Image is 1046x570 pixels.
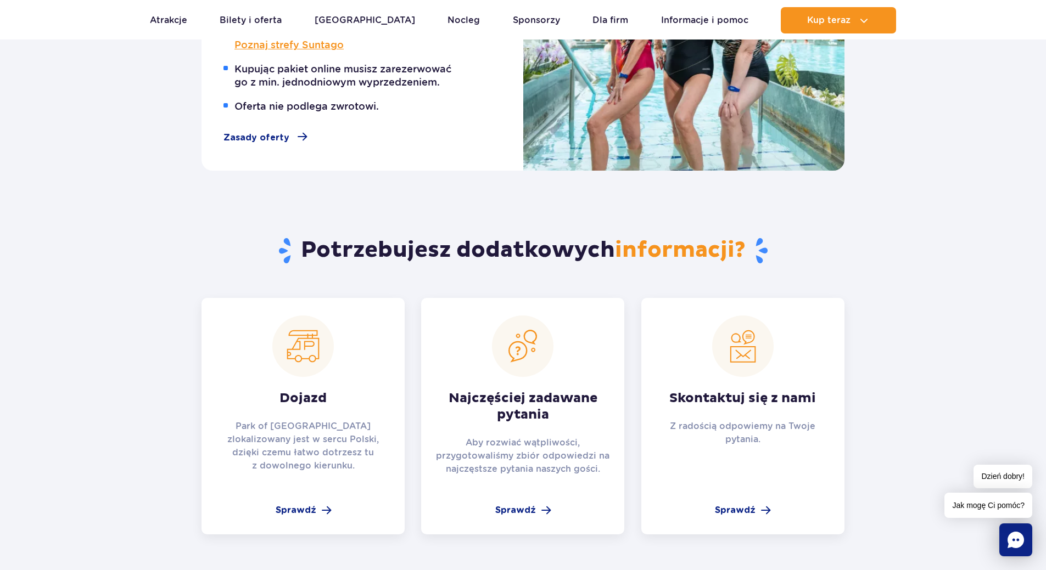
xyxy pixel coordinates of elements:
span: Kup teraz [807,15,851,25]
a: [GEOGRAPHIC_DATA] [315,7,415,33]
span: Dzień dobry! [974,465,1032,488]
span: informacji? [615,236,746,264]
a: Sprawdź [495,504,551,517]
div: Chat [999,523,1032,556]
p: Z radością odpowiemy na Twoje pytania. [655,420,831,446]
span: Sprawdź [276,504,316,517]
span: Sprawdź [495,504,536,517]
a: Zasady oferty [223,131,461,144]
span: Sprawdź [715,504,756,517]
a: Nocleg [448,7,480,33]
span: Jak mogę Ci pomóc? [944,493,1032,518]
strong: Dojazd [215,390,391,407]
a: Sprawdź [715,504,770,517]
a: Poznaj strefy Suntago [234,38,461,52]
p: Park of [GEOGRAPHIC_DATA] zlokalizowany jest w sercu Polski, dzięki czemu łatwo dotrzesz tu z dow... [215,420,391,472]
a: Informacje i pomoc [661,7,748,33]
a: Dla firm [592,7,628,33]
li: Kupując pakiet online musisz zarezerwować go z min. jednodniowym wyprzedzeniem. [223,63,461,89]
strong: Skontaktuj się z nami [655,390,831,407]
p: Aby rozwiać wątpliwości, przygotowaliśmy zbiór odpowiedzi na najczęstsze pytania naszych gości. [434,436,611,476]
strong: Najczęściej zadawane pytania [434,390,611,423]
a: Atrakcje [150,7,187,33]
span: Zasady oferty [223,131,289,144]
button: Kup teraz [781,7,896,33]
a: Sponsorzy [513,7,560,33]
a: Sprawdź [276,504,331,517]
li: Oferta nie podlega zwrotowi. [223,100,461,113]
a: Bilety i oferta [220,7,282,33]
h3: Potrzebujesz dodatkowych [202,236,844,265]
